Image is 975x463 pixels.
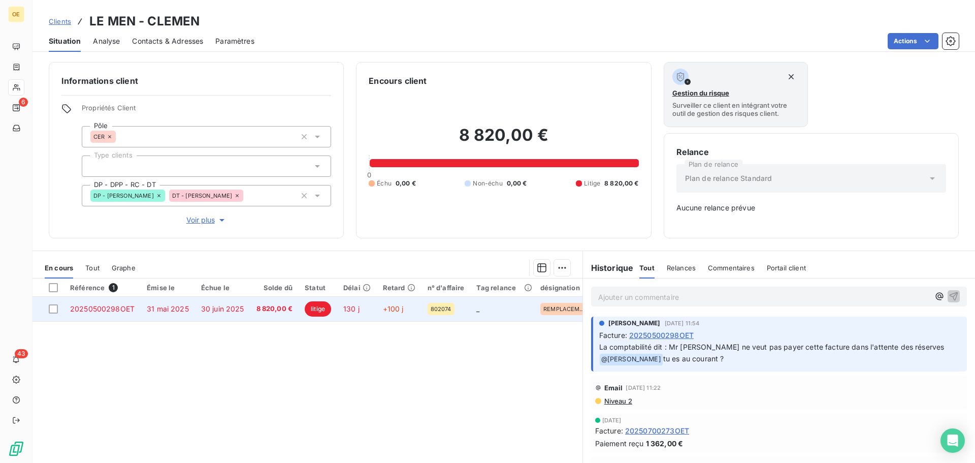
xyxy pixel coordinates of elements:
span: Paramètres [215,36,254,46]
span: Situation [49,36,81,46]
span: 43 [15,349,28,358]
span: 0 [367,171,371,179]
span: 31 mai 2025 [147,304,189,313]
span: 8 820,00 € [256,304,293,314]
span: @ [PERSON_NAME] [600,354,663,365]
span: [DATE] 11:22 [626,385,661,391]
span: Paiement reçu [595,438,644,449]
span: 130 j [343,304,360,313]
span: En cours [45,264,73,272]
span: CER [93,134,105,140]
span: Clients [49,17,71,25]
button: Voir plus [82,214,331,226]
h3: LE MEN - CLEMEN [89,12,200,30]
span: Propriétés Client [82,104,331,118]
span: Niveau 2 [603,397,632,405]
span: [PERSON_NAME] [608,319,661,328]
span: [DATE] [602,417,622,423]
span: Commentaires [708,264,755,272]
span: Email [604,384,623,392]
span: DT - [PERSON_NAME] [172,193,233,199]
span: 6 [19,98,28,107]
div: Tag relance [476,284,528,292]
div: n° d'affaire [428,284,465,292]
div: Solde dû [256,284,293,292]
span: 1 [109,283,118,292]
span: +100 j [383,304,404,313]
div: Délai [343,284,371,292]
div: Open Intercom Messenger [940,428,965,453]
span: Non-échu [473,179,502,188]
span: Litige [584,179,600,188]
div: désignation [540,284,591,292]
input: Ajouter une valeur [90,162,99,171]
div: Retard [383,284,415,292]
span: _ [476,304,479,313]
span: 0,00 € [507,179,527,188]
span: Portail client [767,264,806,272]
div: Échue le [201,284,244,292]
span: 1 362,00 € [646,438,684,449]
div: Émise le [147,284,189,292]
h6: Informations client [61,75,331,87]
span: REMPLACEMENT BROYEUR BR2 [543,306,588,312]
h6: Historique [583,262,634,274]
span: Tout [639,264,655,272]
span: [DATE] 11:54 [665,320,700,326]
span: 20250500298OET [629,330,694,341]
div: OE [8,6,24,22]
span: DP - [PERSON_NAME] [93,193,154,199]
span: Échu [377,179,392,188]
span: Relances [667,264,696,272]
span: 20250500298OET [70,304,135,313]
button: Gestion du risqueSurveiller ce client en intégrant votre outil de gestion des risques client. [664,62,808,127]
span: litige [305,301,331,317]
h2: 8 820,00 € [369,125,638,156]
input: Ajouter une valeur [116,132,124,141]
div: Référence [70,283,135,292]
span: Tout [85,264,100,272]
span: Aucune relance prévue [676,203,946,213]
span: 8 820,00 € [604,179,639,188]
span: Plan de relance Standard [685,173,772,183]
span: Analyse [93,36,120,46]
span: Surveiller ce client en intégrant votre outil de gestion des risques client. [672,101,800,117]
div: Statut [305,284,331,292]
span: 0,00 € [396,179,416,188]
span: Gestion du risque [672,89,729,97]
span: Contacts & Adresses [132,36,203,46]
span: Facture : [599,330,627,341]
button: Actions [888,33,938,49]
span: tu es au courant ? [663,354,724,363]
a: Clients [49,16,71,26]
img: Logo LeanPay [8,441,24,457]
span: 30 juin 2025 [201,304,244,313]
span: 802074 [431,306,451,312]
span: 20250700273OET [625,425,689,436]
span: La comptabilité dit : Mr [PERSON_NAME] ne veut pas payer cette facture dans l'attente des réserves [599,343,945,351]
h6: Relance [676,146,946,158]
span: Facture : [595,425,623,436]
input: Ajouter une valeur [243,191,251,200]
span: Voir plus [186,215,227,225]
span: Graphe [112,264,136,272]
h6: Encours client [369,75,427,87]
